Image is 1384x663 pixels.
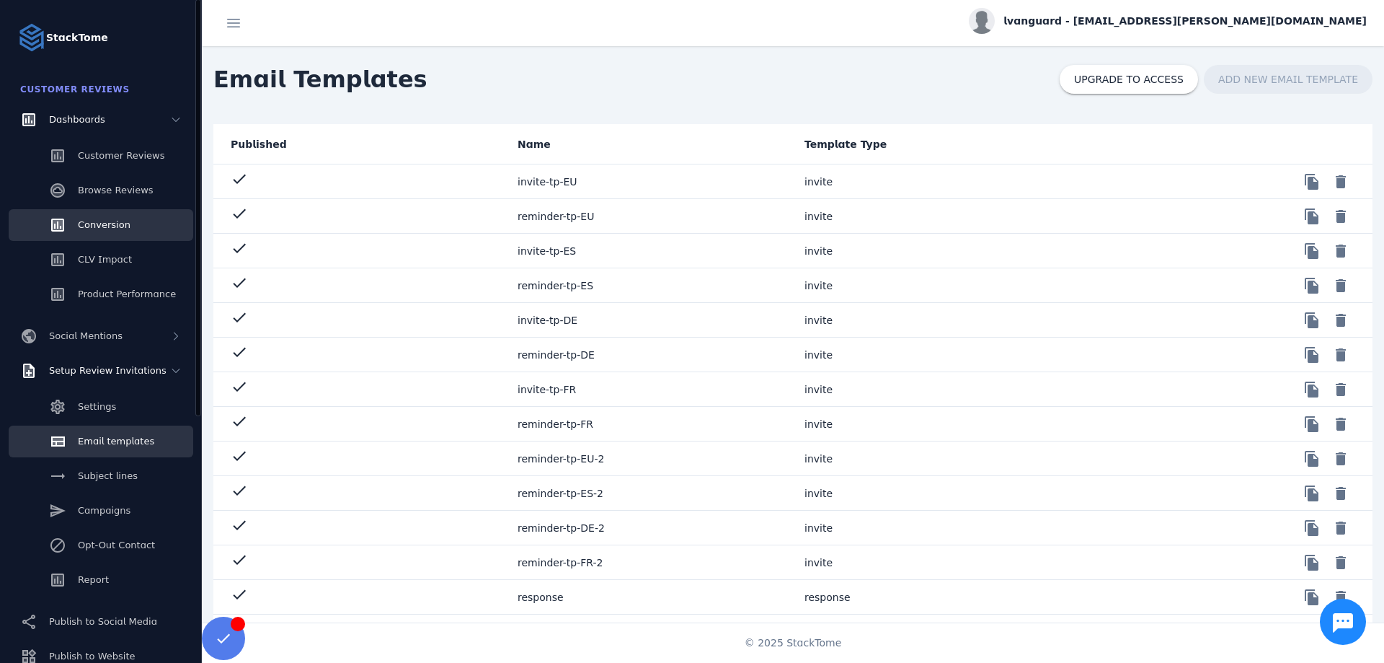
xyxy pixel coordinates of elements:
[213,124,506,164] mat-header-cell: Published
[793,615,1080,649] mat-cell: response
[9,426,193,457] a: Email templates
[49,616,157,627] span: Publish to Social Media
[231,240,248,257] mat-icon: check
[78,219,130,230] span: Conversion
[17,23,46,52] img: Logo image
[969,8,1367,34] button: lvanguard - [EMAIL_ADDRESS][PERSON_NAME][DOMAIN_NAME]
[231,343,248,361] mat-icon: check
[1074,74,1184,84] span: UPGRADE TO ACCESS
[9,391,193,423] a: Settings
[793,124,1080,164] mat-header-cell: Template Type
[78,150,164,161] span: Customer Reviews
[231,170,248,188] mat-icon: check
[793,442,1080,476] mat-cell: invite
[506,124,793,164] mat-header-cell: Name
[506,199,793,234] mat-cell: reminder-tp-EU
[9,606,193,638] a: Publish to Social Media
[793,338,1080,372] mat-cell: invite
[793,545,1080,580] mat-cell: invite
[78,505,130,516] span: Campaigns
[969,8,995,34] img: profile.jpg
[231,274,248,291] mat-icon: check
[231,586,248,603] mat-icon: check
[506,338,793,372] mat-cell: reminder-tp-DE
[793,268,1080,303] mat-cell: invite
[793,372,1080,407] mat-cell: invite
[20,84,130,95] span: Customer Reviews
[506,407,793,442] mat-cell: reminder-tp-FR
[231,551,248,568] mat-icon: check
[9,244,193,276] a: CLV Impact
[793,580,1080,615] mat-cell: response
[793,303,1080,338] mat-cell: invite
[506,268,793,303] mat-cell: reminder-tp-ES
[793,407,1080,442] mat-cell: invite
[793,511,1080,545] mat-cell: invite
[506,303,793,338] mat-cell: invite-tp-DE
[793,234,1080,268] mat-cell: invite
[231,378,248,395] mat-icon: check
[1060,65,1198,94] button: UPGRADE TO ACCESS
[202,51,439,108] span: Email Templates
[506,442,793,476] mat-cell: reminder-tp-EU-2
[9,209,193,241] a: Conversion
[793,164,1080,199] mat-cell: invite
[49,114,105,125] span: Dashboards
[9,495,193,527] a: Campaigns
[231,482,248,499] mat-icon: check
[78,470,138,481] span: Subject lines
[78,401,116,412] span: Settings
[506,580,793,615] mat-cell: response
[231,517,248,534] mat-icon: check
[46,30,108,45] strong: StackTome
[745,636,842,651] span: © 2025 StackTome
[1003,14,1367,29] span: lvanguard - [EMAIL_ADDRESS][PERSON_NAME][DOMAIN_NAME]
[506,372,793,407] mat-cell: invite-tp-FR
[506,164,793,199] mat-cell: invite-tp-EU
[78,436,154,447] span: Email templates
[49,651,135,662] span: Publish to Website
[78,574,109,585] span: Report
[9,564,193,596] a: Report
[9,460,193,492] a: Subject lines
[506,234,793,268] mat-cell: invite-tp-ES
[506,615,793,649] mat-cell: recovery
[78,254,132,265] span: CLV Impact
[9,140,193,172] a: Customer Reviews
[49,365,167,376] span: Setup Review Invitations
[506,545,793,580] mat-cell: reminder-tp-FR-2
[231,309,248,326] mat-icon: check
[506,511,793,545] mat-cell: reminder-tp-DE-2
[49,330,123,341] span: Social Mentions
[9,175,193,206] a: Browse Reviews
[231,205,248,222] mat-icon: check
[231,413,248,430] mat-icon: check
[78,540,155,550] span: Opt-Out Contact
[793,476,1080,511] mat-cell: invite
[78,289,176,299] span: Product Performance
[78,185,154,196] span: Browse Reviews
[793,199,1080,234] mat-cell: invite
[9,530,193,561] a: Opt-Out Contact
[231,447,248,465] mat-icon: check
[506,476,793,511] mat-cell: reminder-tp-ES-2
[9,278,193,310] a: Product Performance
